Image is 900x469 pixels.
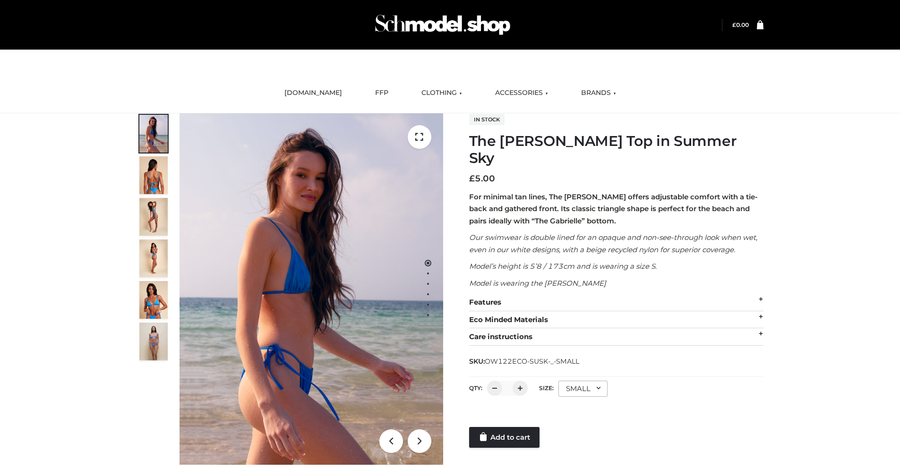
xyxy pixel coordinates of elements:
[372,6,514,43] img: Schmodel Admin 964
[732,21,749,28] bdi: 0.00
[488,83,555,103] a: ACCESSORIES
[469,311,763,329] div: Eco Minded Materials
[368,83,395,103] a: FFP
[469,356,580,367] span: SKU:
[558,381,608,397] div: SMALL
[469,114,505,125] span: In stock
[139,198,168,236] img: 4.Alex-top_CN-1-1-2.jpg
[180,113,443,465] img: 1.Alex-top_SS-1_4464b1e7-c2c9-4e4b-a62c-58381cd673c0 (1)
[469,133,763,167] h1: The [PERSON_NAME] Top in Summer Sky
[732,21,736,28] span: £
[469,173,495,184] bdi: 5.00
[469,384,482,392] label: QTY:
[469,328,763,346] div: Care instructions
[139,323,168,360] img: SSVC.jpg
[485,357,579,366] span: OW122ECO-SUSK-_-SMALL
[539,384,554,392] label: Size:
[469,192,758,225] strong: For minimal tan lines, The [PERSON_NAME] offers adjustable comfort with a tie-back and gathered f...
[139,281,168,319] img: 2.Alex-top_CN-1-1-2.jpg
[469,279,606,288] em: Model is wearing the [PERSON_NAME]
[469,427,540,448] a: Add to cart
[139,115,168,153] img: 1.Alex-top_SS-1_4464b1e7-c2c9-4e4b-a62c-58381cd673c0-1.jpg
[469,294,763,311] div: Features
[469,233,757,254] em: Our swimwear is double lined for an opaque and non-see-through look when wet, even in our white d...
[469,262,657,271] em: Model’s height is 5’8 / 173cm and is wearing a size S.
[414,83,469,103] a: CLOTHING
[139,239,168,277] img: 3.Alex-top_CN-1-1-2.jpg
[139,156,168,194] img: 5.Alex-top_CN-1-1_1-1.jpg
[277,83,349,103] a: [DOMAIN_NAME]
[469,173,475,184] span: £
[732,21,749,28] a: £0.00
[574,83,623,103] a: BRANDS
